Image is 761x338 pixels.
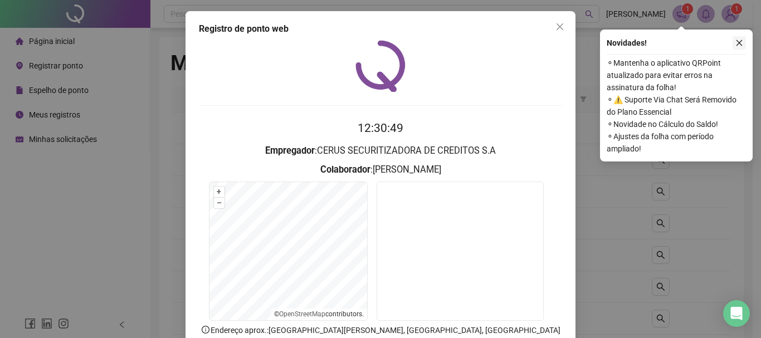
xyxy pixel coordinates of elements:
[199,22,562,36] div: Registro de ponto web
[199,144,562,158] h3: : CERUS SECURITIZADORA DE CREDITOS S.A
[551,18,569,36] button: Close
[607,130,746,155] span: ⚬ Ajustes da folha com período ampliado!
[735,39,743,47] span: close
[274,310,364,318] li: © contributors.
[201,325,211,335] span: info-circle
[320,164,370,175] strong: Colaborador
[355,40,406,92] img: QRPoint
[214,187,225,197] button: +
[265,145,315,156] strong: Empregador
[723,300,750,327] div: Open Intercom Messenger
[358,121,403,135] time: 12:30:49
[607,37,647,49] span: Novidades !
[199,324,562,336] p: Endereço aprox. : [GEOGRAPHIC_DATA][PERSON_NAME], [GEOGRAPHIC_DATA], [GEOGRAPHIC_DATA]
[214,198,225,208] button: –
[199,163,562,177] h3: : [PERSON_NAME]
[607,57,746,94] span: ⚬ Mantenha o aplicativo QRPoint atualizado para evitar erros na assinatura da folha!
[279,310,325,318] a: OpenStreetMap
[607,118,746,130] span: ⚬ Novidade no Cálculo do Saldo!
[555,22,564,31] span: close
[607,94,746,118] span: ⚬ ⚠️ Suporte Via Chat Será Removido do Plano Essencial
